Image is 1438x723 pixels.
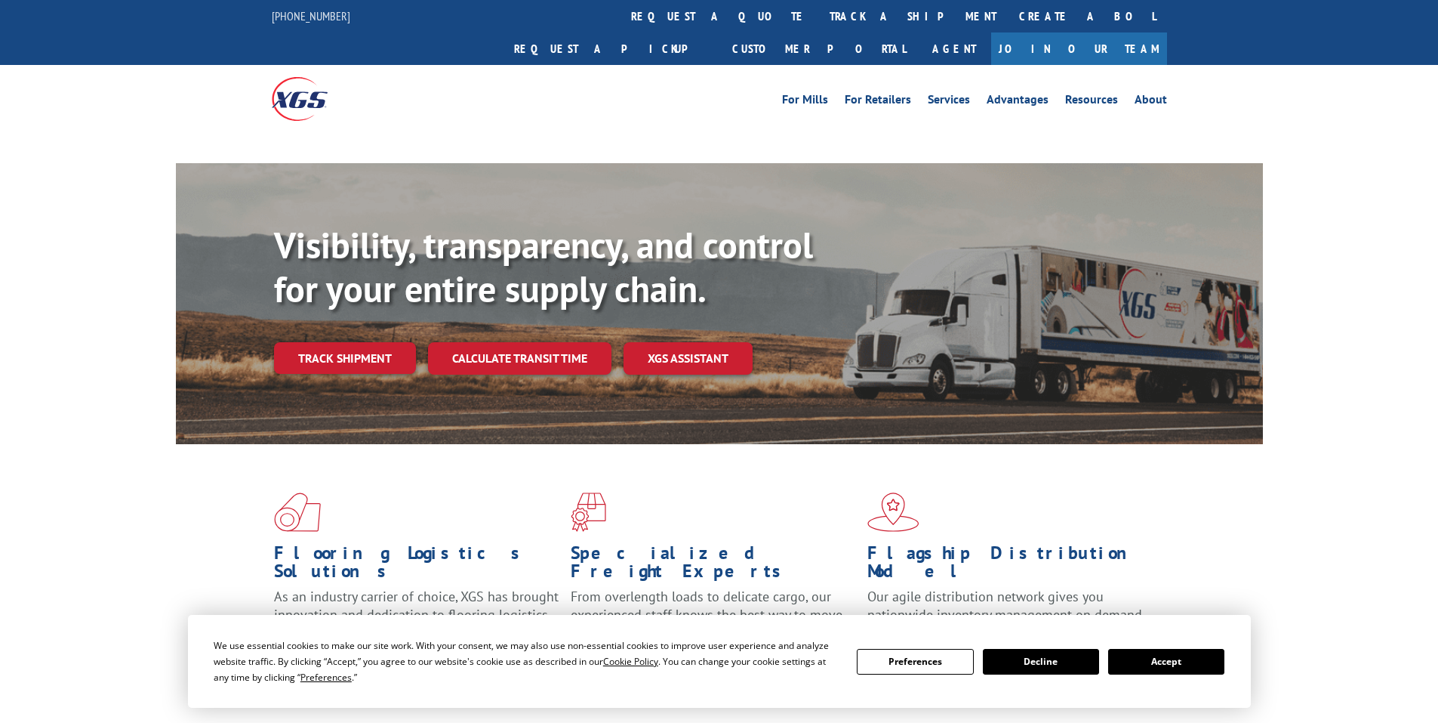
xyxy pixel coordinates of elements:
a: Calculate transit time [428,342,611,375]
a: Resources [1065,94,1118,110]
a: About [1135,94,1167,110]
a: Customer Portal [721,32,917,65]
h1: Flooring Logistics Solutions [274,544,559,588]
a: Agent [917,32,991,65]
span: Preferences [300,671,352,684]
button: Accept [1108,649,1224,675]
img: xgs-icon-flagship-distribution-model-red [867,493,919,532]
p: From overlength loads to delicate cargo, our experienced staff knows the best way to move your fr... [571,588,856,655]
a: Request a pickup [503,32,721,65]
a: For Retailers [845,94,911,110]
div: We use essential cookies to make our site work. With your consent, we may also use non-essential ... [214,638,839,685]
button: Decline [983,649,1099,675]
h1: Specialized Freight Experts [571,544,856,588]
a: Join Our Team [991,32,1167,65]
b: Visibility, transparency, and control for your entire supply chain. [274,221,813,312]
a: XGS ASSISTANT [624,342,753,375]
span: As an industry carrier of choice, XGS has brought innovation and dedication to flooring logistics... [274,588,559,641]
span: Cookie Policy [603,655,658,668]
img: xgs-icon-focused-on-flooring-red [571,493,606,532]
a: [PHONE_NUMBER] [272,8,350,23]
span: Our agile distribution network gives you nationwide inventory management on demand. [867,588,1145,623]
a: Track shipment [274,342,416,374]
a: For Mills [782,94,828,110]
button: Preferences [857,649,973,675]
a: Services [928,94,970,110]
img: xgs-icon-total-supply-chain-intelligence-red [274,493,321,532]
div: Cookie Consent Prompt [188,615,1251,708]
a: Advantages [987,94,1048,110]
h1: Flagship Distribution Model [867,544,1153,588]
